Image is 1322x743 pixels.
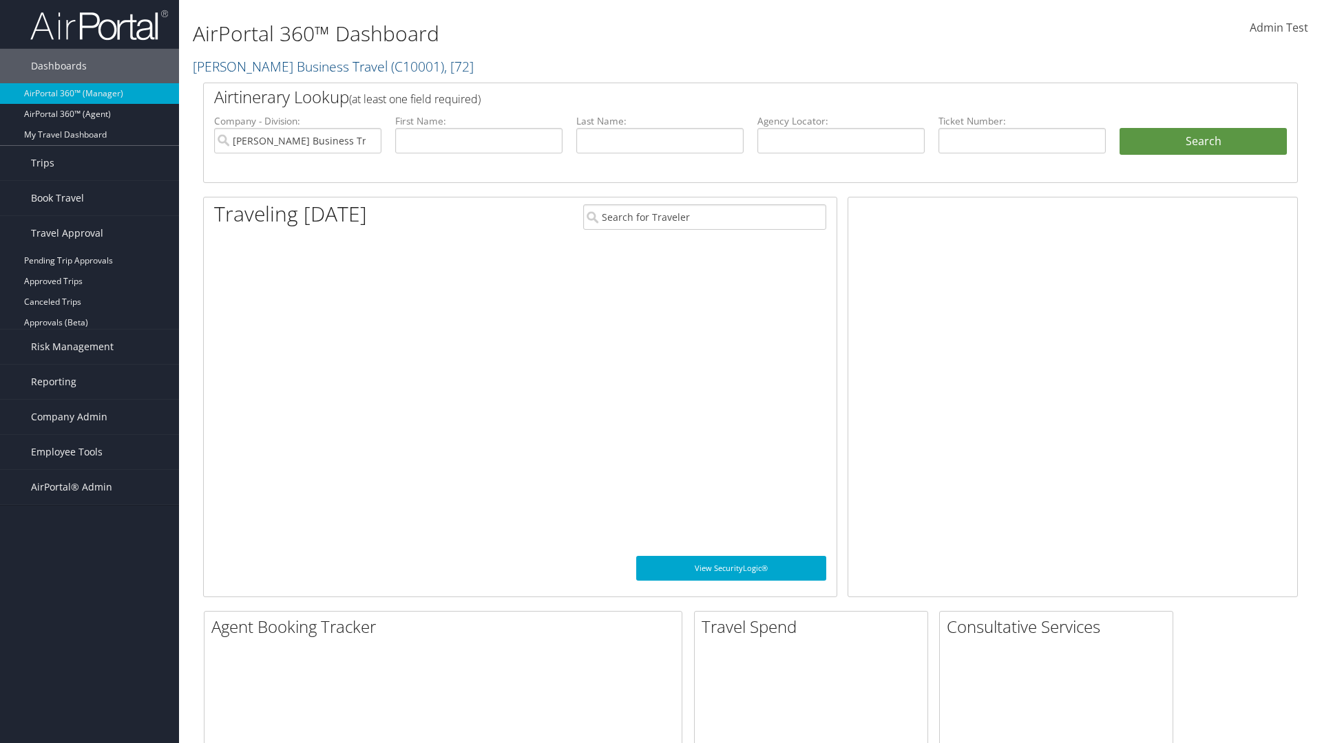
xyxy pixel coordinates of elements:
[395,114,563,128] label: First Name:
[31,330,114,364] span: Risk Management
[214,85,1196,109] h2: Airtinerary Lookup
[193,19,936,48] h1: AirPortal 360™ Dashboard
[391,57,444,76] span: ( C10001 )
[583,204,826,230] input: Search for Traveler
[349,91,481,107] span: (at least one field required)
[31,216,103,250] span: Travel Approval
[214,114,381,128] label: Company - Division:
[444,57,474,76] span: , [ 72 ]
[702,615,927,638] h2: Travel Spend
[31,365,76,399] span: Reporting
[31,181,84,215] span: Book Travel
[636,556,826,581] a: View SecurityLogic®
[31,49,87,83] span: Dashboards
[211,615,682,638] h2: Agent Booking Tracker
[938,114,1106,128] label: Ticket Number:
[947,615,1173,638] h2: Consultative Services
[31,435,103,469] span: Employee Tools
[193,57,474,76] a: [PERSON_NAME] Business Travel
[31,146,54,180] span: Trips
[31,470,112,504] span: AirPortal® Admin
[214,200,367,228] h1: Traveling [DATE]
[1120,128,1287,155] button: Search
[757,114,925,128] label: Agency Locator:
[576,114,744,128] label: Last Name:
[31,400,107,434] span: Company Admin
[30,9,168,41] img: airportal-logo.png
[1250,20,1308,35] span: Admin Test
[1250,7,1308,50] a: Admin Test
